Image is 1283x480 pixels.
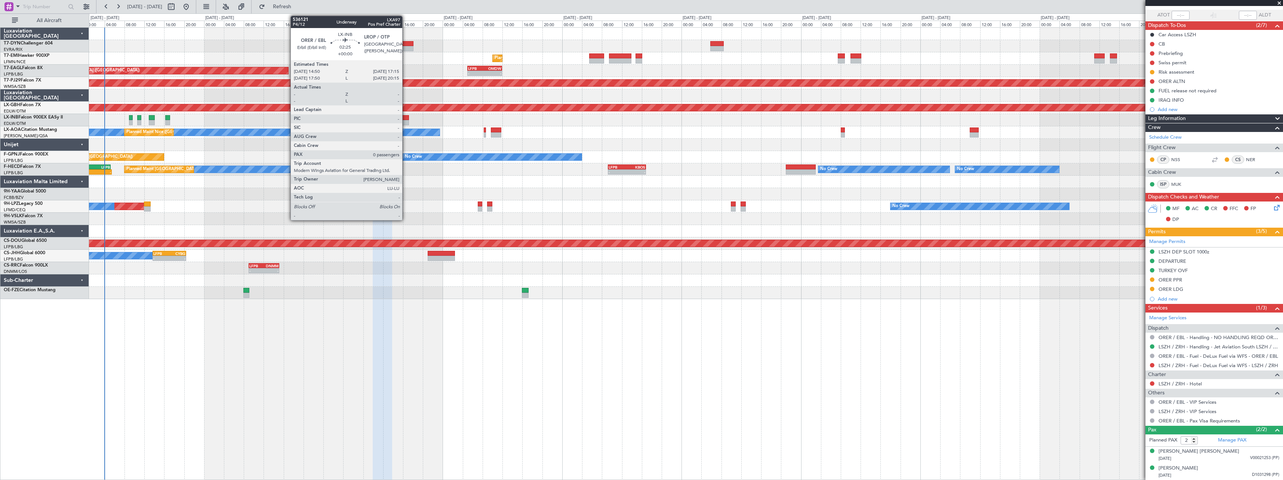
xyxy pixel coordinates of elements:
[4,84,26,89] a: WMSA/SZB
[88,170,111,174] div: -
[1159,362,1278,369] a: LSZH / ZRH - Fuel - DeLux Fuel via WFS - LSZH / ZRH
[1059,21,1079,27] div: 04:00
[1159,465,1198,472] div: [PERSON_NAME]
[4,127,21,132] span: LX-AOA
[169,256,185,261] div: -
[1250,455,1279,461] span: V00021253 (PP)
[1159,353,1278,359] a: ORER / EBL - Fuel - DeLux Fuel via WFS - ORER / EBL
[1256,425,1267,433] span: (2/2)
[224,21,244,27] div: 04:00
[1171,156,1188,163] a: NSS
[4,244,23,250] a: LFPB/LBG
[126,127,210,138] div: Planned Maint Nice ([GEOGRAPHIC_DATA])
[1157,156,1169,164] div: CP
[249,264,264,268] div: LFPB
[820,164,837,175] div: No Crew
[1256,304,1267,312] span: (1/3)
[4,214,22,218] span: 9H-VSLK
[443,21,462,27] div: 00:00
[1159,408,1216,415] a: LSZH / ZRH - VIP Services
[1159,267,1188,274] div: TURKEY OVF
[4,263,20,268] span: CS-RRC
[880,21,900,27] div: 16:00
[4,288,56,292] a: OE-FZECitation Mustang
[741,21,761,27] div: 12:00
[1041,15,1070,21] div: [DATE] - [DATE]
[484,66,501,71] div: OMDW
[463,21,483,27] div: 04:00
[4,251,20,255] span: CS-JHH
[602,21,622,27] div: 08:00
[563,15,592,21] div: [DATE] - [DATE]
[960,21,980,27] div: 08:00
[1099,21,1119,27] div: 12:00
[609,170,627,174] div: -
[4,207,25,213] a: LFMD/CEQ
[4,115,18,120] span: LX-INB
[54,151,133,163] div: AOG Maint Paris ([GEOGRAPHIC_DATA])
[284,21,304,27] div: 16:00
[423,21,443,27] div: 20:00
[1256,227,1267,235] span: (3/5)
[4,59,26,65] a: LFMN/NCE
[1159,78,1185,84] div: ORER ALTN
[4,66,43,70] a: T7-EAGLFalcon 8X
[1148,426,1156,434] span: Pax
[4,170,23,176] a: LFPB/LBG
[682,21,701,27] div: 00:00
[4,201,19,206] span: 9H-LPZ
[761,21,781,27] div: 16:00
[4,189,21,194] span: 9H-YAA
[1148,324,1169,333] span: Dispatch
[1149,314,1187,322] a: Manage Services
[4,41,53,46] a: T7-DYNChallenger 604
[627,170,645,174] div: -
[8,15,81,27] button: All Aircraft
[249,268,264,273] div: -
[1159,97,1184,103] div: IRAQ INFO
[484,71,501,76] div: -
[4,53,18,58] span: T7-EMI
[4,121,26,126] a: EDLW/DTM
[609,165,627,169] div: LFPB
[683,15,711,21] div: [DATE] - [DATE]
[1149,134,1182,141] a: Schedule Crew
[802,15,831,21] div: [DATE] - [DATE]
[127,3,162,10] span: [DATE] - [DATE]
[957,164,974,175] div: No Crew
[1139,21,1159,27] div: 20:00
[1172,216,1179,224] span: DP
[1246,156,1263,163] a: NER
[164,21,184,27] div: 16:00
[4,66,22,70] span: T7-EAGL
[1040,21,1059,27] div: 00:00
[403,21,423,27] div: 16:00
[405,151,422,163] div: No Crew
[1159,344,1279,350] a: LSZH / ZRH - Handling - Jet Aviation South LSZH / ZRH
[1148,123,1161,132] span: Crew
[861,21,880,27] div: 12:00
[1148,21,1186,30] span: Dispatch To-Dos
[4,239,47,243] a: CS-DOUGlobal 6500
[4,78,21,83] span: T7-PJ29
[1119,21,1139,27] div: 16:00
[701,21,721,27] div: 04:00
[1259,12,1271,19] span: ALDT
[4,127,57,132] a: LX-AOACitation Mustang
[1159,249,1209,255] div: LSZH DEP SLOT 1000z
[468,66,484,71] div: LFPB
[264,21,283,27] div: 12:00
[940,21,960,27] div: 04:00
[264,264,279,268] div: DNMM
[4,71,23,77] a: LFPB/LBG
[383,21,403,27] div: 12:00
[468,71,484,76] div: -
[323,21,343,27] div: 00:00
[1159,277,1182,283] div: ORER PPR
[1159,41,1165,47] div: CB
[4,201,43,206] a: 9H-LPZLegacy 500
[522,21,542,27] div: 16:00
[4,214,43,218] a: 9H-VSLKFalcon 7X
[1192,205,1199,213] span: AC
[324,15,353,21] div: [DATE] - [DATE]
